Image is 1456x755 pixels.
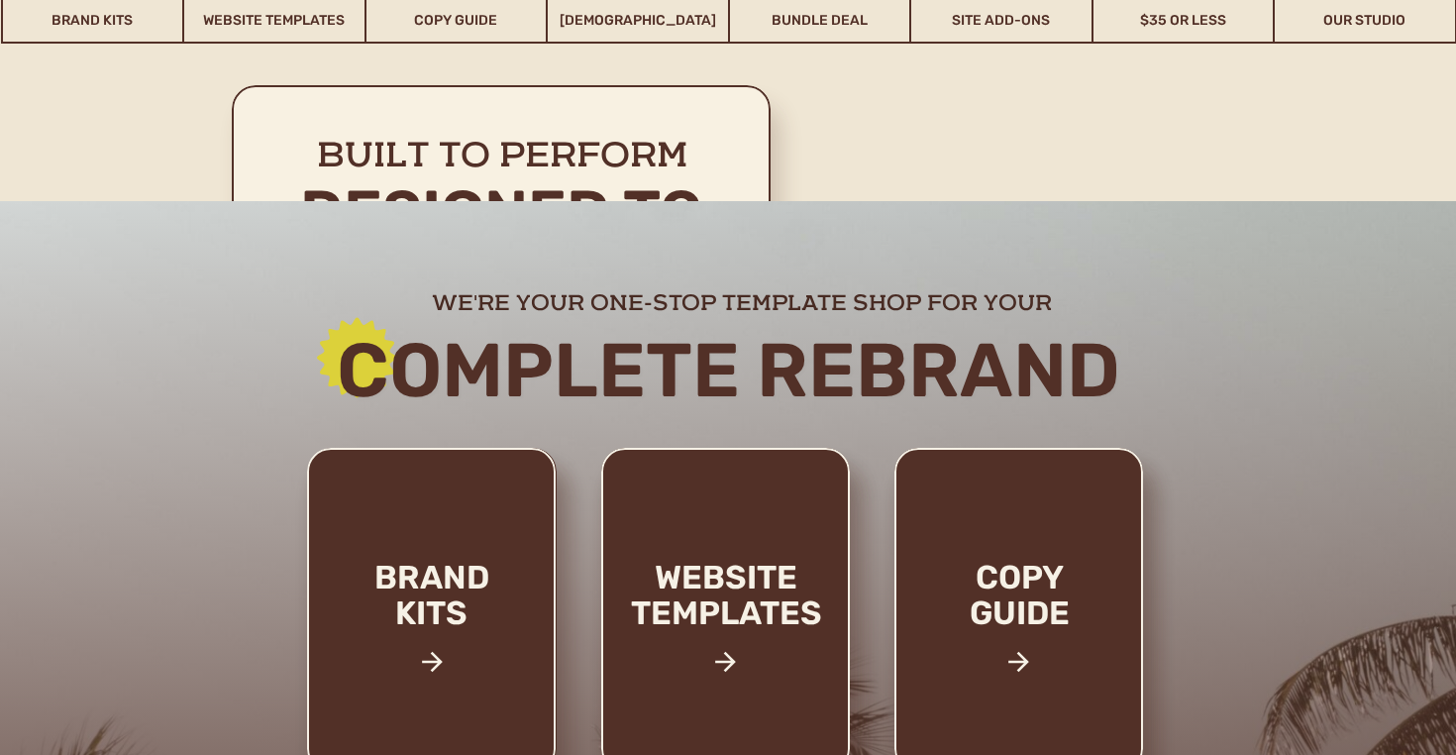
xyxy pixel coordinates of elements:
[256,138,748,180] h2: Built to perform
[348,560,515,698] a: brand kits
[193,330,1264,410] h2: Complete rebrand
[290,288,1193,313] h2: we're your one-stop template shop for your
[928,560,1111,698] a: copy guide
[256,179,748,250] h2: Designed to
[596,560,856,674] a: website templates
